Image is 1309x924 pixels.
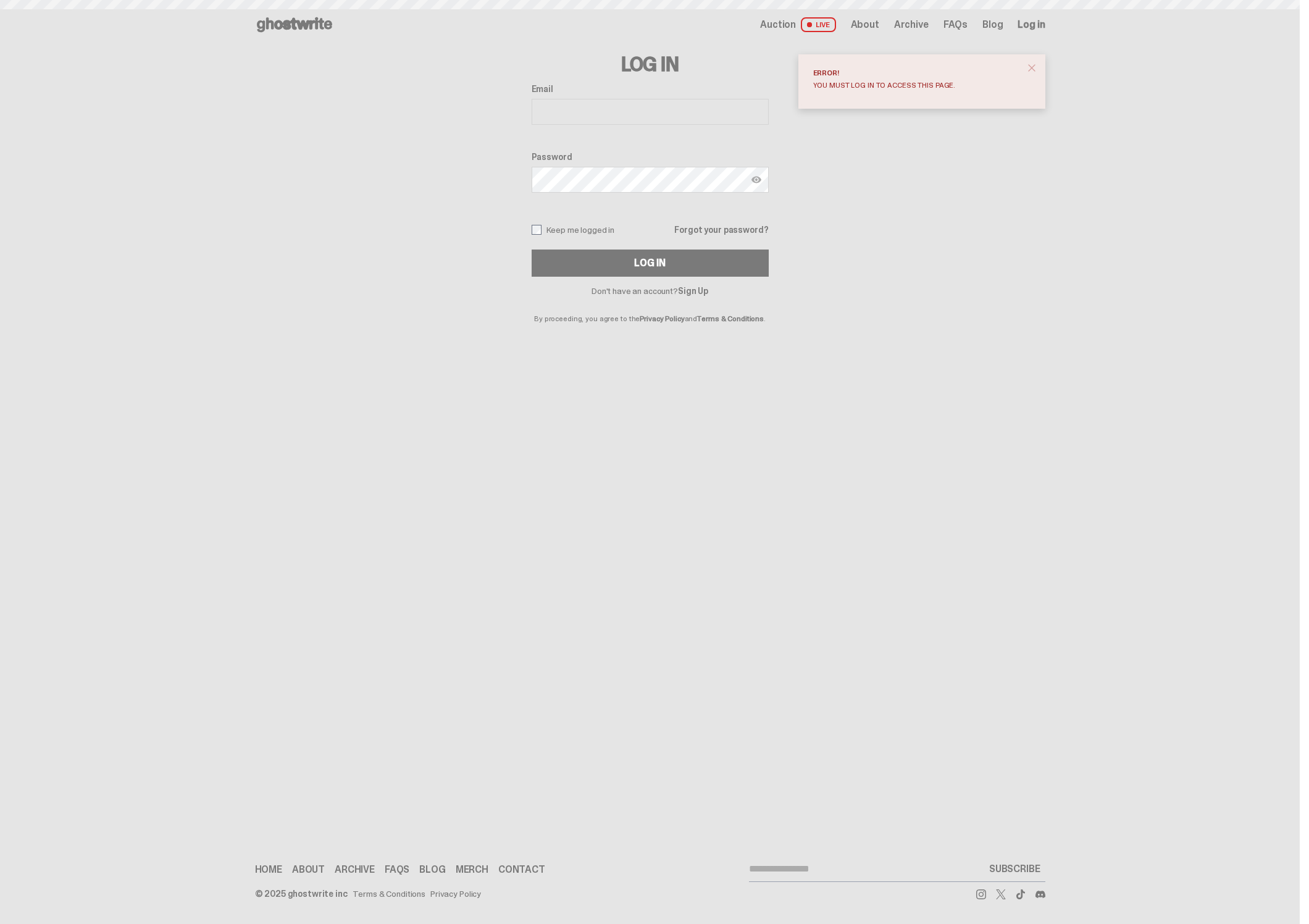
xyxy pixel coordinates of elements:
a: Archive [894,20,929,30]
span: LIVE [801,17,836,32]
p: Don't have an account? [532,287,769,295]
a: Merch [456,865,488,875]
a: Forgot your password? [674,225,768,234]
a: Contact [498,865,545,875]
a: Blog [419,865,445,875]
a: Blog [982,20,1003,30]
a: Privacy Policy [430,889,481,898]
button: SUBSCRIBE [984,857,1045,881]
a: About [292,865,325,875]
div: Log In [634,258,665,268]
div: © 2025 ghostwrite inc [255,889,348,898]
a: Archive [335,865,375,875]
a: FAQs [385,865,409,875]
label: Keep me logged in [532,225,615,235]
label: Password [532,152,769,162]
a: Terms & Conditions [353,889,425,898]
button: close [1021,57,1043,79]
a: Terms & Conditions [697,314,764,324]
label: Email [532,84,769,94]
a: About [851,20,879,30]
input: Keep me logged in [532,225,542,235]
a: Log in [1018,20,1045,30]
p: By proceeding, you agree to the and . [532,295,769,322]
span: Auction [760,20,796,30]
a: Privacy Policy [640,314,684,324]
button: Log In [532,250,769,277]
div: Error! [813,69,1021,77]
h3: Log In [532,54,769,74]
div: You must log in to access this page. [813,82,1021,89]
a: Sign Up [678,285,708,296]
a: FAQs [943,20,968,30]
a: Home [255,865,282,875]
a: Auction LIVE [760,17,835,32]
img: Show password [751,175,761,185]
